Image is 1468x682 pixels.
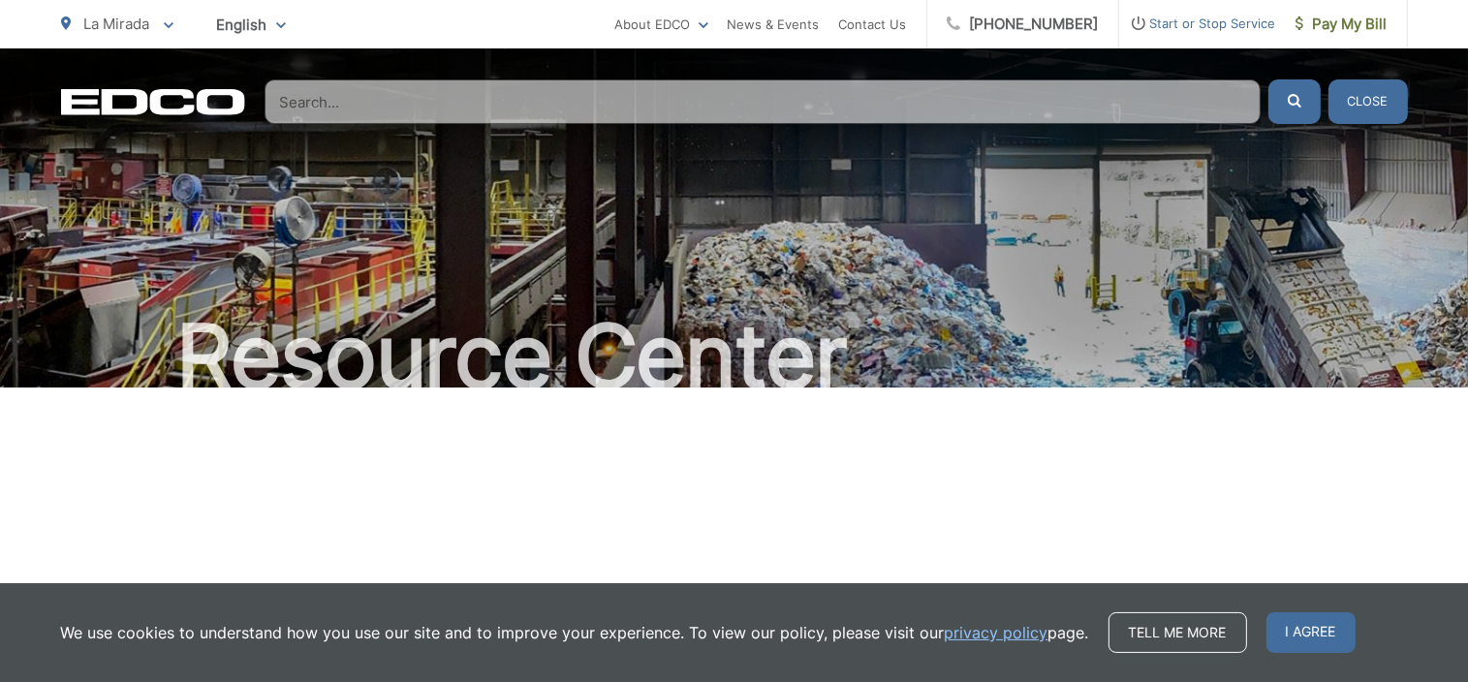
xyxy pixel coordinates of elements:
button: Close [1328,79,1408,124]
a: Tell me more [1109,612,1247,653]
a: About EDCO [615,13,708,36]
a: EDCD logo. Return to the homepage. [61,88,245,115]
span: I agree [1266,612,1356,653]
p: We use cookies to understand how you use our site and to improve your experience. To view our pol... [61,621,1089,644]
a: News & Events [728,13,820,36]
span: Pay My Bill [1296,13,1388,36]
span: English [203,8,300,42]
a: Contact Us [839,13,907,36]
button: Submit the search query. [1268,79,1321,124]
h1: Resource Center [61,308,1408,405]
span: La Mirada [84,15,150,33]
a: privacy policy [945,621,1048,644]
input: Search [265,79,1261,124]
